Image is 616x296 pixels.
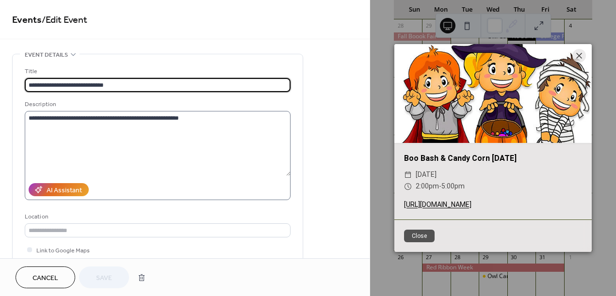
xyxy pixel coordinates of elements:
[25,212,289,222] div: Location
[404,169,412,181] div: ​
[12,11,42,30] a: Events
[29,183,89,196] button: AI Assistant
[394,153,592,164] div: Boo Bash & Candy Corn [DATE]
[439,182,441,190] span: -
[416,182,439,190] span: 2:00pm
[441,182,465,190] span: 5:00pm
[25,50,68,60] span: Event details
[25,99,289,109] div: Description
[16,266,75,288] button: Cancel
[404,230,435,242] button: Close
[404,201,471,208] a: [URL][DOMAIN_NAME]
[416,169,437,181] span: [DATE]
[47,186,82,196] div: AI Assistant
[404,181,412,192] div: ​
[42,11,87,30] span: / Edit Event
[25,66,289,77] div: Title
[32,273,58,283] span: Cancel
[36,246,90,256] span: Link to Google Maps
